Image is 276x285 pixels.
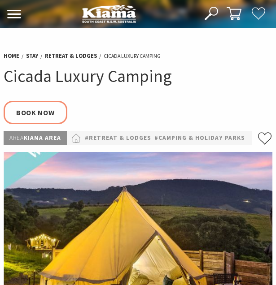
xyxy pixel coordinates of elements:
a: #Camping & Holiday Parks [154,133,245,143]
img: Kiama Logo [82,4,136,23]
a: #Retreat & Lodges [85,133,151,143]
a: Retreat & Lodges [45,52,97,60]
a: Home [4,52,19,60]
li: Cicada Luxury Camping [104,52,161,60]
a: Stay [26,52,38,60]
p: Kiama Area [4,131,67,145]
span: Area [9,134,24,142]
h1: Cicada Luxury Camping [4,65,272,87]
a: Book Now [4,101,67,124]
